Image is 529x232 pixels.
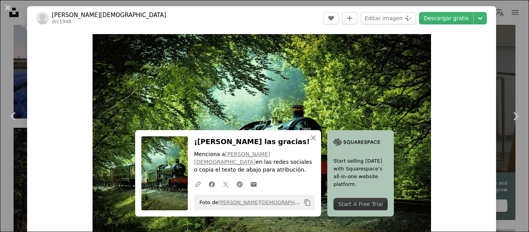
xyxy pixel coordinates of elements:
[194,136,315,148] h3: ¡[PERSON_NAME] las gracias!
[36,12,49,24] img: Ve al perfil de Denis Chick
[502,79,529,153] a: Siguiente
[233,176,247,192] a: Comparte en Pinterest
[474,12,487,24] button: Elegir el tamaño de descarga
[52,11,166,19] a: [PERSON_NAME][DEMOGRAPHIC_DATA]
[194,151,270,165] a: [PERSON_NAME][DEMOGRAPHIC_DATA]
[323,12,339,24] button: Me gusta
[219,176,233,192] a: Comparte en Twitter
[196,196,301,209] span: Foto de en
[361,12,416,24] button: Editar imagen
[194,151,315,174] p: Menciona a en las redes sociales o copia el texto de abajo para atribución.
[218,199,317,205] a: [PERSON_NAME][DEMOGRAPHIC_DATA]
[333,198,388,210] div: Start A Free Trial
[327,130,394,217] a: Start selling [DATE] with Squarespace’s all-in-one website platform.Start A Free Trial
[333,157,388,188] span: Start selling [DATE] with Squarespace’s all-in-one website platform.
[301,196,314,209] button: Copiar al portapapeles
[419,12,473,24] a: Descargar gratis
[247,176,261,192] a: Comparte por correo electrónico
[205,176,219,192] a: Comparte en Facebook
[333,136,380,148] img: file-1705255347840-230a6ab5bca9image
[342,12,357,24] button: Añade a la colección
[52,19,71,24] a: drc1948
